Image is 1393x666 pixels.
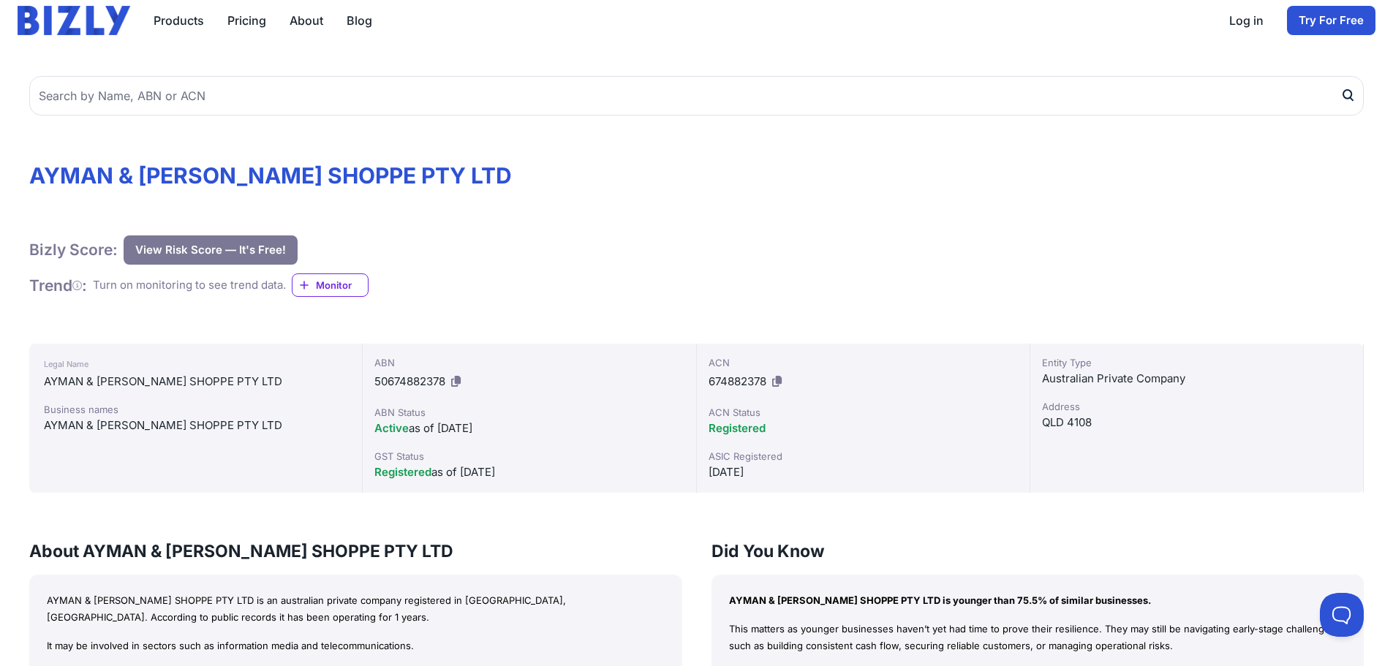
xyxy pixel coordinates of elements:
div: GST Status [374,449,684,463]
div: Business names [44,402,347,417]
button: Products [154,12,204,29]
div: Legal Name [44,355,347,373]
p: It may be involved in sectors such as information media and telecommunications. [47,637,665,654]
div: Address [1042,399,1351,414]
div: ABN Status [374,405,684,420]
div: Turn on monitoring to see trend data. [93,277,286,294]
iframe: Toggle Customer Support [1320,593,1364,637]
a: Log in [1229,12,1264,29]
div: as of [DATE] [374,420,684,437]
span: Registered [709,421,766,435]
div: QLD 4108 [1042,414,1351,431]
div: Entity Type [1042,355,1351,370]
h1: Trend : [29,276,87,295]
h1: AYMAN & [PERSON_NAME] SHOPPE PTY LTD [29,162,1364,189]
div: Australian Private Company [1042,370,1351,387]
button: View Risk Score — It's Free! [124,235,298,265]
a: Try For Free [1287,6,1375,35]
div: AYMAN & [PERSON_NAME] SHOPPE PTY LTD [44,417,347,434]
div: AYMAN & [PERSON_NAME] SHOPPE PTY LTD [44,373,347,390]
span: Active [374,421,409,435]
a: Pricing [227,12,266,29]
a: About [290,12,323,29]
p: AYMAN & [PERSON_NAME] SHOPPE PTY LTD is younger than 75.5% of similar businesses. [729,592,1347,609]
div: as of [DATE] [374,463,684,481]
span: 674882378 [709,374,766,388]
div: ABN [374,355,684,370]
span: Monitor [316,278,368,292]
span: Registered [374,465,431,479]
div: ASIC Registered [709,449,1018,463]
div: [DATE] [709,463,1018,481]
div: ACN Status [709,405,1018,420]
span: 50674882378 [374,374,445,388]
input: Search by Name, ABN or ACN [29,76,1364,116]
a: Monitor [292,273,369,297]
h3: Did You Know [711,540,1364,563]
p: AYMAN & [PERSON_NAME] SHOPPE PTY LTD is an australian private company registered in [GEOGRAPHIC_D... [47,592,665,626]
a: Blog [347,12,372,29]
h1: Bizly Score: [29,240,118,260]
p: This matters as younger businesses haven’t yet had time to prove their resilience. They may still... [729,621,1347,654]
h3: About AYMAN & [PERSON_NAME] SHOPPE PTY LTD [29,540,682,563]
div: ACN [709,355,1018,370]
